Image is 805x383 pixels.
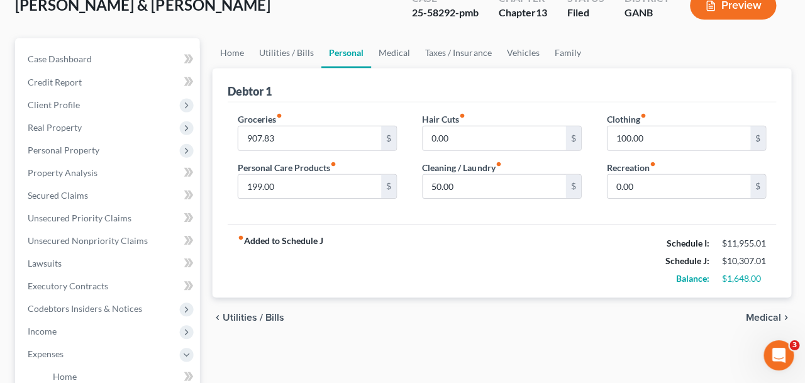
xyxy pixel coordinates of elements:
div: $1,648.00 [721,272,765,285]
a: Lawsuits [18,252,199,275]
label: Cleaning / Laundry [421,161,501,174]
div: Chapter [497,6,546,21]
label: Hair Cuts [421,113,465,126]
span: Home [53,371,77,382]
strong: Schedule I: [665,238,708,248]
a: Vehicles [498,38,546,69]
a: Taxes / Insurance [417,38,498,69]
strong: Schedule J: [664,255,708,266]
strong: Added to Schedule J [237,235,323,287]
label: Groceries [237,113,282,126]
span: Income [28,326,57,336]
a: Medical [370,38,417,69]
div: Filed [566,6,603,21]
a: Credit Report [18,71,199,94]
i: fiber_manual_record [639,113,645,119]
span: 13 [535,7,546,19]
span: Unsecured Priority Claims [28,213,131,223]
button: chevron_left Utilities / Bills [212,313,284,323]
label: Personal Care Products [237,161,336,174]
label: Recreation [606,161,655,174]
i: chevron_left [212,313,222,323]
input: -- [238,175,380,199]
div: $ [749,126,764,150]
a: Utilities / Bills [251,38,321,69]
div: $10,307.01 [721,255,765,267]
i: fiber_manual_record [458,113,465,119]
a: Personal [321,38,370,69]
div: $ [380,126,396,150]
strong: Balance: [675,273,708,284]
i: fiber_manual_record [275,113,282,119]
input: -- [422,126,565,150]
span: Secured Claims [28,190,88,201]
a: Case Dashboard [18,48,199,71]
label: Clothing [606,113,645,126]
span: Expenses [28,348,64,359]
a: Executory Contracts [18,275,199,297]
span: Unsecured Nonpriority Claims [28,235,148,246]
span: 3 [788,340,798,350]
iframe: Intercom live chat [762,340,792,370]
div: $ [380,175,396,199]
div: $11,955.01 [721,237,765,250]
input: -- [422,175,565,199]
a: Home [212,38,251,69]
a: Secured Claims [18,184,199,207]
a: Property Analysis [18,162,199,184]
a: Unsecured Nonpriority Claims [18,230,199,252]
span: Personal Property [28,145,99,155]
div: $ [565,175,580,199]
span: Credit Report [28,77,82,87]
button: Medical chevron_right [745,313,790,323]
i: fiber_manual_record [237,235,243,241]
div: GANB [623,6,669,21]
div: 25-58292-pmb [411,6,477,21]
a: Unsecured Priority Claims [18,207,199,230]
a: Family [546,38,587,69]
i: chevron_right [780,313,790,323]
div: Debtor 1 [227,84,271,99]
div: $ [749,175,764,199]
span: Utilities / Bills [222,313,284,323]
span: Property Analysis [28,167,97,178]
i: fiber_manual_record [648,161,655,167]
input: -- [238,126,380,150]
span: Client Profile [28,99,80,110]
input: -- [606,126,749,150]
span: Lawsuits [28,258,62,269]
i: fiber_manual_record [494,161,501,167]
div: $ [565,126,580,150]
span: Codebtors Insiders & Notices [28,303,142,314]
i: fiber_manual_record [330,161,336,167]
span: Medical [745,313,780,323]
span: Executory Contracts [28,280,108,291]
input: -- [606,175,749,199]
span: Case Dashboard [28,54,92,65]
span: Real Property [28,122,82,133]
